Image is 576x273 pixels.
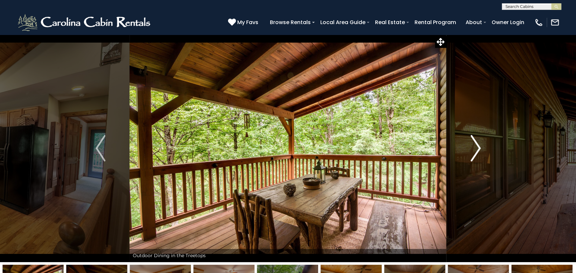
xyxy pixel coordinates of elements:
a: My Favs [228,18,260,27]
a: About [462,17,485,28]
div: Outdoor Dining in the Treetops [130,249,446,262]
button: Previous [71,34,130,262]
img: White-1-2.png [16,13,153,32]
a: Browse Rentals [267,17,314,28]
a: Real Estate [372,17,408,28]
img: arrow [96,135,105,161]
a: Local Area Guide [317,17,369,28]
button: Next [446,34,505,262]
span: My Favs [237,18,258,26]
img: mail-regular-white.png [550,18,560,27]
a: Rental Program [411,17,459,28]
a: Owner Login [488,17,528,28]
img: phone-regular-white.png [534,18,543,27]
img: arrow [471,135,480,161]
